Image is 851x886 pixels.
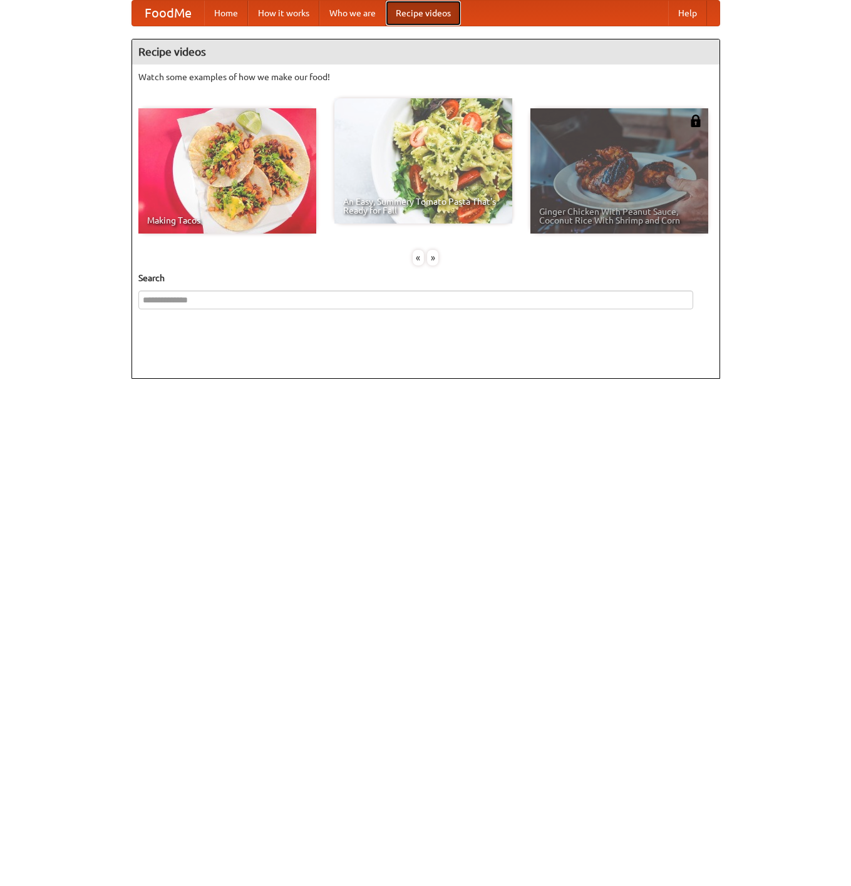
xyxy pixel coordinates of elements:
div: « [413,250,424,265]
a: Who we are [319,1,386,26]
a: Making Tacos [138,108,316,234]
h4: Recipe videos [132,39,719,64]
span: Making Tacos [147,216,307,225]
p: Watch some examples of how we make our food! [138,71,713,83]
img: 483408.png [689,115,702,127]
span: An Easy, Summery Tomato Pasta That's Ready for Fall [343,197,503,215]
a: FoodMe [132,1,204,26]
h5: Search [138,272,713,284]
a: How it works [248,1,319,26]
div: » [427,250,438,265]
a: Recipe videos [386,1,461,26]
a: Home [204,1,248,26]
a: An Easy, Summery Tomato Pasta That's Ready for Fall [334,98,512,224]
a: Help [668,1,707,26]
